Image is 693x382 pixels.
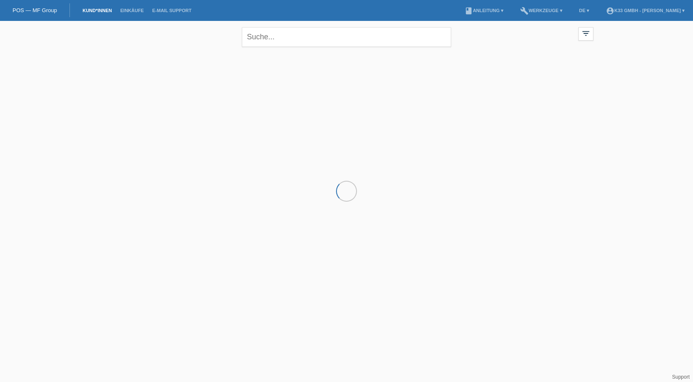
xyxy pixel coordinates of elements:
[672,374,690,380] a: Support
[13,7,57,13] a: POS — MF Group
[465,7,473,15] i: book
[460,8,508,13] a: bookAnleitung ▾
[602,8,689,13] a: account_circleK33 GmbH - [PERSON_NAME] ▾
[78,8,116,13] a: Kund*innen
[116,8,148,13] a: Einkäufe
[520,7,529,15] i: build
[516,8,567,13] a: buildWerkzeuge ▾
[242,27,451,47] input: Suche...
[606,7,614,15] i: account_circle
[575,8,593,13] a: DE ▾
[148,8,196,13] a: E-Mail Support
[581,29,590,38] i: filter_list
